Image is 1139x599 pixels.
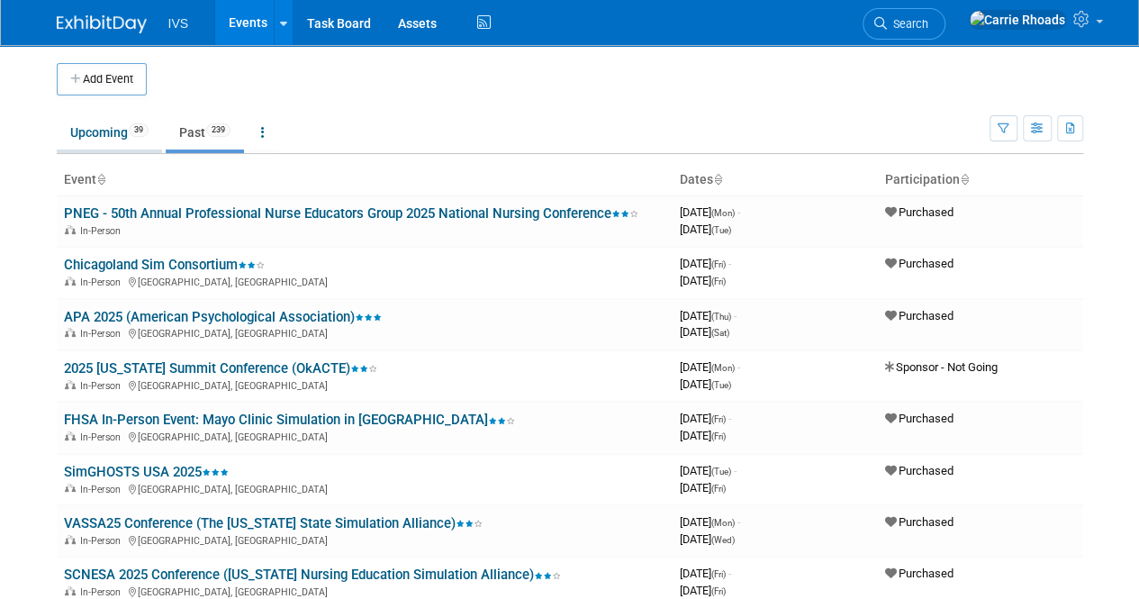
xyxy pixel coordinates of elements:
span: In-Person [80,328,126,340]
span: [DATE] [680,567,731,580]
span: Purchased [885,205,954,219]
a: SimGHOSTS USA 2025 [64,464,229,480]
div: [GEOGRAPHIC_DATA], [GEOGRAPHIC_DATA] [64,532,665,547]
img: In-Person Event [65,277,76,286]
a: Upcoming39 [57,115,162,150]
th: Event [57,165,673,195]
a: Past239 [166,115,244,150]
th: Dates [673,165,878,195]
a: SCNESA 2025 Conference ([US_STATE] Nursing Education Simulation Alliance) [64,567,561,583]
a: Search [863,8,945,40]
span: Purchased [885,257,954,270]
img: In-Person Event [65,225,76,234]
img: Carrie Rhoads [969,10,1066,30]
a: Sort by Start Date [713,172,722,186]
span: (Fri) [711,414,726,424]
div: [GEOGRAPHIC_DATA], [GEOGRAPHIC_DATA] [64,481,665,495]
span: [DATE] [680,205,740,219]
span: (Wed) [711,535,735,545]
span: 39 [129,123,149,137]
img: In-Person Event [65,431,76,440]
span: Purchased [885,464,954,477]
span: (Fri) [711,259,726,269]
span: [DATE] [680,532,735,546]
span: [DATE] [680,257,731,270]
span: [DATE] [680,481,726,495]
span: (Mon) [711,208,735,218]
span: IVS [168,16,189,31]
a: Sort by Event Name [96,172,105,186]
span: (Mon) [711,518,735,528]
span: In-Person [80,586,126,598]
span: - [734,464,737,477]
span: Purchased [885,567,954,580]
span: In-Person [80,277,126,288]
span: In-Person [80,380,126,392]
a: VASSA25 Conference (The [US_STATE] State Simulation Alliance) [64,515,483,531]
span: (Thu) [711,312,731,322]
span: [DATE] [680,464,737,477]
span: Purchased [885,515,954,529]
span: (Tue) [711,467,731,476]
span: [DATE] [680,377,731,391]
img: In-Person Event [65,328,76,337]
img: In-Person Event [65,535,76,544]
span: (Fri) [711,569,726,579]
span: (Tue) [711,380,731,390]
button: Add Event [57,63,147,95]
span: [DATE] [680,325,729,339]
span: (Fri) [711,431,726,441]
span: - [728,412,731,425]
a: PNEG - 50th Annual Professional Nurse Educators Group 2025 National Nursing Conference [64,205,638,222]
div: [GEOGRAPHIC_DATA], [GEOGRAPHIC_DATA] [64,377,665,392]
span: In-Person [80,225,126,237]
span: [DATE] [680,360,740,374]
a: Sort by Participation Type [960,172,969,186]
img: In-Person Event [65,484,76,493]
th: Participation [878,165,1083,195]
span: - [737,360,740,374]
span: - [728,567,731,580]
span: In-Person [80,431,126,443]
span: (Fri) [711,484,726,494]
img: In-Person Event [65,380,76,389]
span: (Mon) [711,363,735,373]
span: (Fri) [711,277,726,286]
div: [GEOGRAPHIC_DATA], [GEOGRAPHIC_DATA] [64,274,665,288]
span: [DATE] [680,429,726,442]
span: [DATE] [680,412,731,425]
span: In-Person [80,535,126,547]
a: FHSA In-Person Event: Mayo Clinic Simulation in [GEOGRAPHIC_DATA] [64,412,515,428]
div: [GEOGRAPHIC_DATA], [GEOGRAPHIC_DATA] [64,584,665,598]
span: In-Person [80,484,126,495]
span: [DATE] [680,222,731,236]
a: APA 2025 (American Psychological Association) [64,309,382,325]
span: Search [887,17,928,31]
span: Sponsor - Not Going [885,360,998,374]
span: (Tue) [711,225,731,235]
span: - [737,515,740,529]
span: - [734,309,737,322]
span: - [728,257,731,270]
div: [GEOGRAPHIC_DATA], [GEOGRAPHIC_DATA] [64,429,665,443]
span: - [737,205,740,219]
a: Chicagoland Sim Consortium [64,257,265,273]
span: [DATE] [680,584,726,597]
span: Purchased [885,412,954,425]
span: [DATE] [680,309,737,322]
span: 239 [206,123,231,137]
span: [DATE] [680,274,726,287]
img: In-Person Event [65,586,76,595]
a: 2025 [US_STATE] Summit Conference (OkACTE) [64,360,377,377]
span: (Fri) [711,586,726,596]
img: ExhibitDay [57,15,147,33]
div: [GEOGRAPHIC_DATA], [GEOGRAPHIC_DATA] [64,325,665,340]
span: [DATE] [680,515,740,529]
span: Purchased [885,309,954,322]
span: (Sat) [711,328,729,338]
